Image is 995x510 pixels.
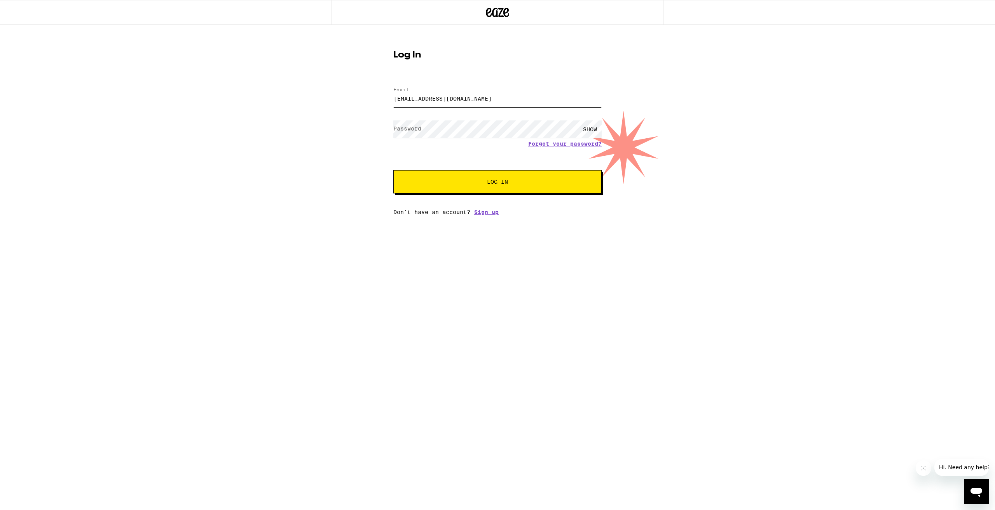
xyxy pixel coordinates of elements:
h1: Log In [393,50,602,60]
button: Log In [393,170,602,193]
span: Log In [487,179,508,185]
span: Hi. Need any help? [5,5,56,12]
input: Email [393,90,602,107]
iframe: Close message [916,460,931,476]
a: Forgot your password? [528,141,602,147]
div: Don't have an account? [393,209,602,215]
iframe: Button to launch messaging window [964,479,989,504]
iframe: Message from company [934,459,989,476]
a: Sign up [474,209,499,215]
label: Password [393,125,421,132]
div: SHOW [578,120,602,138]
label: Email [393,87,409,92]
